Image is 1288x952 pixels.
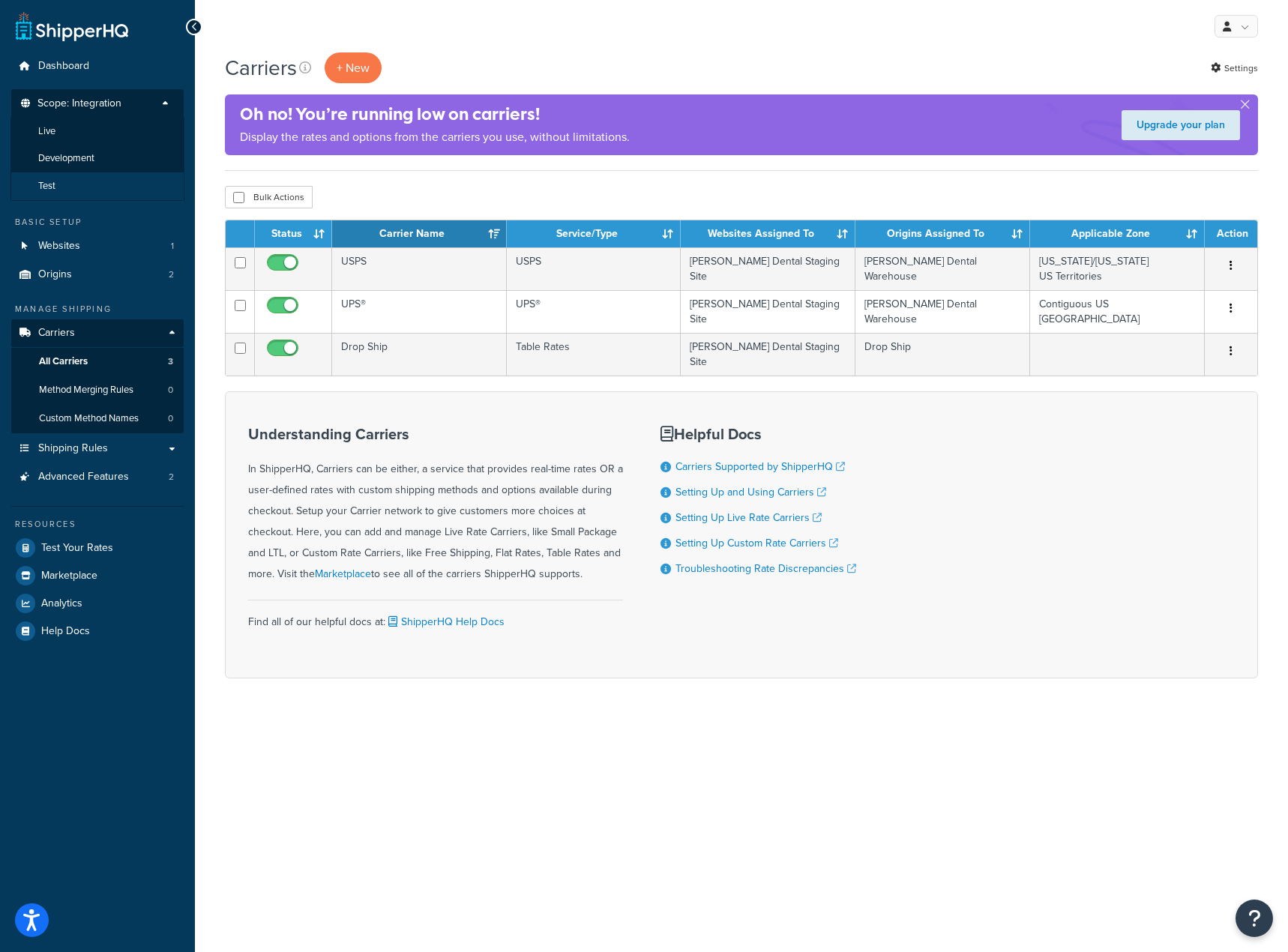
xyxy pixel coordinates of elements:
[240,102,630,127] h4: Oh no! You’re running low on carriers!
[11,562,184,589] a: Marketplace
[39,355,88,368] span: All Carriers
[255,220,332,247] th: Status: activate to sort column ascending
[681,333,855,376] td: [PERSON_NAME] Dental Staging Site
[39,412,139,425] span: Custom Method Names
[1030,247,1205,290] td: [US_STATE]/[US_STATE] US Territories
[855,290,1030,333] td: [PERSON_NAME] Dental Warehouse
[11,232,184,260] li: Websites
[38,268,72,281] span: Origins
[38,152,94,165] span: Development
[681,220,855,247] th: Websites Assigned To: activate to sort column ascending
[11,618,184,645] a: Help Docs
[675,561,856,576] a: Troubleshooting Rate Discrepancies
[1030,220,1205,247] th: Applicable Zone: activate to sort column ascending
[11,405,184,433] a: Custom Method Names 0
[38,442,108,455] span: Shipping Rules
[11,303,184,316] div: Manage Shipping
[248,600,623,633] div: Find all of our helpful docs at:
[168,384,173,397] span: 0
[855,247,1030,290] td: [PERSON_NAME] Dental Warehouse
[855,333,1030,376] td: Drop Ship
[507,220,681,247] th: Service/Type: activate to sort column ascending
[38,180,55,193] span: Test
[11,216,184,229] div: Basic Setup
[39,384,133,397] span: Method Merging Rules
[507,333,681,376] td: Table Rates
[11,376,184,404] a: Method Merging Rules 0
[681,247,855,290] td: [PERSON_NAME] Dental Staging Site
[248,426,623,585] div: In ShipperHQ, Carriers can be either, a service that provides real-time rates OR a user-defined r...
[240,127,630,148] p: Display the rates and options from the carriers you use, without limitations.
[11,319,184,347] a: Carriers
[855,220,1030,247] th: Origins Assigned To: activate to sort column ascending
[11,232,184,260] a: Websites 1
[315,566,371,582] a: Marketplace
[11,261,184,289] li: Origins
[11,590,184,617] a: Analytics
[332,220,507,247] th: Carrier Name: activate to sort column ascending
[11,518,184,531] div: Resources
[11,52,184,80] a: Dashboard
[507,290,681,333] td: UPS®
[225,186,313,208] button: Bulk Actions
[1205,220,1257,247] th: Action
[41,597,82,610] span: Analytics
[16,11,128,41] a: ShipperHQ Home
[168,355,173,368] span: 3
[37,97,121,110] span: Scope: Integration
[11,376,184,404] li: Method Merging Rules
[1236,900,1273,937] button: Open Resource Center
[675,459,845,475] a: Carriers Supported by ShipperHQ
[11,405,184,433] li: Custom Method Names
[168,412,173,425] span: 0
[225,53,297,82] h1: Carriers
[325,52,382,83] button: + New
[38,125,55,138] span: Live
[675,535,838,551] a: Setting Up Custom Rate Carriers
[11,261,184,289] a: Origins 2
[248,426,623,442] h3: Understanding Carriers
[332,333,507,376] td: Drop Ship
[11,534,184,561] a: Test Your Rates
[675,484,826,500] a: Setting Up and Using Carriers
[681,290,855,333] td: [PERSON_NAME] Dental Staging Site
[660,426,856,442] h3: Helpful Docs
[38,327,75,340] span: Carriers
[385,614,505,630] a: ShipperHQ Help Docs
[11,348,184,376] a: All Carriers 3
[171,240,174,253] span: 1
[10,118,184,145] li: Live
[11,463,184,491] a: Advanced Features 2
[38,240,80,253] span: Websites
[1211,58,1258,79] a: Settings
[41,542,113,555] span: Test Your Rates
[11,348,184,376] li: All Carriers
[38,471,129,483] span: Advanced Features
[10,172,184,200] li: Test
[507,247,681,290] td: USPS
[41,625,90,638] span: Help Docs
[169,471,174,483] span: 2
[1122,110,1240,140] a: Upgrade your plan
[169,268,174,281] span: 2
[41,570,97,582] span: Marketplace
[332,290,507,333] td: UPS®
[332,247,507,290] td: USPS
[11,463,184,491] li: Advanced Features
[38,60,89,73] span: Dashboard
[11,435,184,463] a: Shipping Rules
[10,145,184,172] li: Development
[11,319,184,433] li: Carriers
[675,510,822,525] a: Setting Up Live Rate Carriers
[1030,290,1205,333] td: Contiguous US [GEOGRAPHIC_DATA]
